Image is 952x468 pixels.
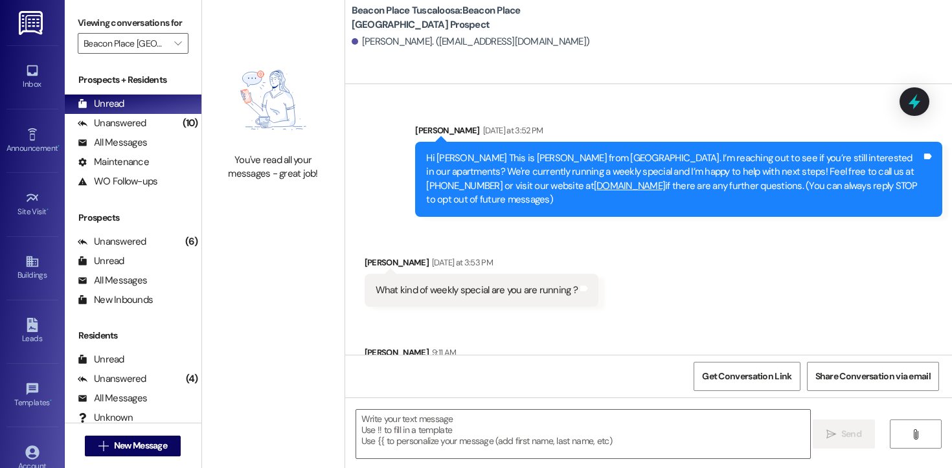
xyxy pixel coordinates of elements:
[183,369,201,389] div: (4)
[376,284,578,297] div: What kind of weekly special are you are running ?
[6,378,58,413] a: Templates •
[174,38,181,49] i: 
[78,175,157,188] div: WO Follow-ups
[114,439,167,452] span: New Message
[826,429,836,440] i: 
[65,73,201,87] div: Prospects + Residents
[182,232,201,252] div: (6)
[78,411,133,425] div: Unknown
[179,113,201,133] div: (10)
[6,251,58,285] a: Buildings
[594,179,665,192] a: [DOMAIN_NAME]
[6,187,58,222] a: Site Visit •
[480,124,543,137] div: [DATE] at 3:52 PM
[694,362,800,391] button: Get Conversation Link
[365,256,598,274] div: [PERSON_NAME]
[78,274,147,287] div: All Messages
[84,33,168,54] input: All communities
[78,293,153,307] div: New Inbounds
[429,256,493,269] div: [DATE] at 3:53 PM
[429,346,456,359] div: 9:11 AM
[78,353,124,366] div: Unread
[415,124,942,142] div: [PERSON_NAME]
[702,370,791,383] span: Get Conversation Link
[352,35,590,49] div: [PERSON_NAME]. ([EMAIL_ADDRESS][DOMAIN_NAME])
[216,53,330,147] img: empty-state
[78,235,146,249] div: Unanswered
[911,429,920,440] i: 
[78,392,147,405] div: All Messages
[47,205,49,214] span: •
[50,396,52,405] span: •
[6,60,58,95] a: Inbox
[78,136,147,150] div: All Messages
[78,155,149,169] div: Maintenance
[78,117,146,130] div: Unanswered
[78,372,146,386] div: Unanswered
[19,11,45,35] img: ResiDesk Logo
[58,142,60,151] span: •
[65,329,201,342] div: Residents
[85,436,181,456] button: New Message
[815,370,931,383] span: Share Conversation via email
[78,97,124,111] div: Unread
[352,4,611,32] b: Beacon Place Tuscaloosa: Beacon Place [GEOGRAPHIC_DATA] Prospect
[813,419,876,449] button: Send
[98,441,108,451] i: 
[6,314,58,349] a: Leads
[841,427,861,441] span: Send
[426,151,922,207] div: Hi [PERSON_NAME] This is [PERSON_NAME] from [GEOGRAPHIC_DATA]. I’m reaching out to see if you’re ...
[807,362,939,391] button: Share Conversation via email
[78,13,188,33] label: Viewing conversations for
[65,211,201,225] div: Prospects
[365,346,892,364] div: [PERSON_NAME]
[78,254,124,268] div: Unread
[216,153,330,181] div: You've read all your messages - great job!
